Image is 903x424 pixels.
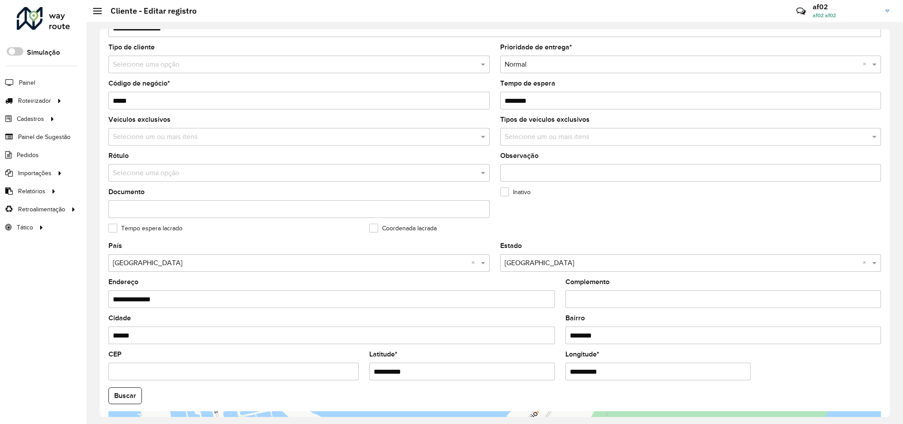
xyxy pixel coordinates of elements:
[108,313,131,323] label: Cidade
[500,240,522,251] label: Estado
[862,258,870,268] span: Clear all
[108,240,122,251] label: País
[18,96,51,105] span: Roteirizador
[862,59,870,70] span: Clear all
[813,11,879,19] span: af02 af02
[565,349,599,360] label: Longitude
[108,224,182,233] label: Tempo espera lacrado
[17,223,33,232] span: Tático
[369,349,398,360] label: Latitude
[108,349,122,360] label: CEP
[108,42,155,53] label: Tipo de cliente
[500,150,539,161] label: Observação
[102,6,197,16] h2: Cliente - Editar registro
[500,78,555,89] label: Tempo de espera
[108,114,171,125] label: Veículos exclusivos
[108,277,138,287] label: Endereço
[792,2,810,21] a: Contato Rápido
[27,47,60,58] label: Simulação
[18,169,52,178] span: Importações
[17,150,39,160] span: Pedidos
[369,224,437,233] label: Coordenada lacrada
[108,387,142,404] button: Buscar
[565,277,609,287] label: Complemento
[108,150,129,161] label: Rótulo
[108,187,145,197] label: Documento
[18,205,65,214] span: Retroalimentação
[18,132,71,142] span: Painel de Sugestão
[500,114,590,125] label: Tipos de veículos exclusivos
[813,3,879,11] h3: af02
[108,78,170,89] label: Código de negócio
[565,313,585,323] label: Bairro
[500,188,531,197] label: Inativo
[19,78,35,87] span: Painel
[17,114,44,124] span: Cadastros
[18,187,45,196] span: Relatórios
[500,42,572,53] label: Prioridade de entrega
[471,258,479,268] span: Clear all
